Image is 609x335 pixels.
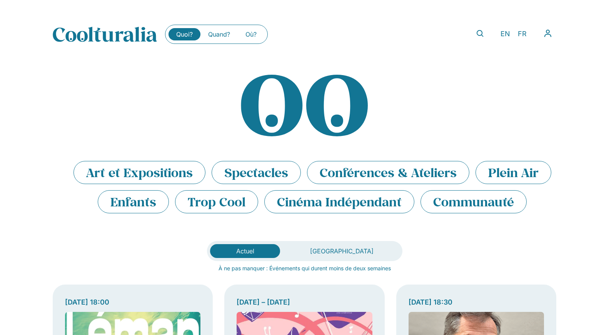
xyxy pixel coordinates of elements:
li: Conférences & Ateliers [307,161,469,184]
p: À ne pas manquer : Événements qui durent moins de deux semaines [53,264,557,272]
li: Spectacles [212,161,301,184]
span: EN [501,30,510,38]
li: Enfants [98,190,169,213]
a: Où? [238,28,264,40]
span: [GEOGRAPHIC_DATA] [310,247,374,255]
li: Trop Cool [175,190,258,213]
a: Quoi? [169,28,200,40]
div: [DATE] 18:30 [409,297,544,307]
div: [DATE] 18:00 [65,297,201,307]
a: FR [514,28,531,40]
li: Cinéma Indépendant [264,190,414,213]
li: Art et Expositions [73,161,205,184]
button: Permuter le menu [539,25,557,42]
a: EN [497,28,514,40]
li: Plein Air [476,161,551,184]
a: Quand? [200,28,238,40]
li: Communauté [420,190,527,213]
nav: Menu [169,28,264,40]
div: [DATE] – [DATE] [237,297,372,307]
span: FR [518,30,527,38]
nav: Menu [539,25,557,42]
span: Actuel [236,247,254,255]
